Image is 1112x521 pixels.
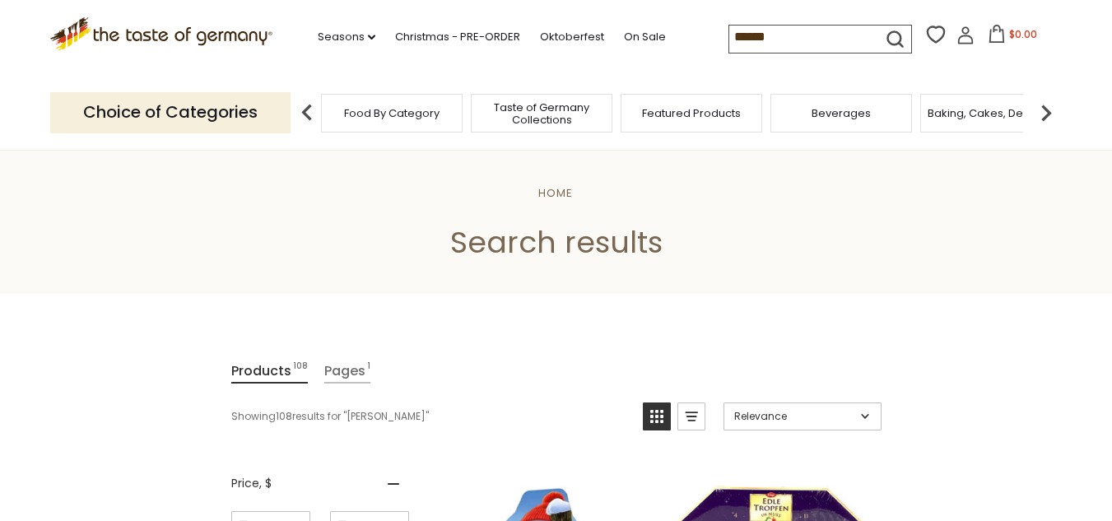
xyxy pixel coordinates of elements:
a: View Pages Tab [324,360,370,384]
a: Christmas - PRE-ORDER [395,28,520,46]
a: View grid mode [643,402,671,430]
a: On Sale [624,28,666,46]
a: Sort options [723,402,882,430]
a: Oktoberfest [540,28,604,46]
b: 108 [276,409,292,424]
img: previous arrow [291,96,323,129]
a: Food By Category [344,107,440,119]
span: Price [231,475,272,492]
span: Relevance [734,409,855,424]
a: Home [538,185,573,201]
a: Beverages [812,107,871,119]
span: 108 [293,360,308,382]
p: Choice of Categories [50,92,291,133]
span: $0.00 [1009,27,1037,41]
a: View Products Tab [231,360,308,384]
a: Taste of Germany Collections [476,101,607,126]
a: Featured Products [642,107,741,119]
a: Baking, Cakes, Desserts [928,107,1055,119]
h1: Search results [51,224,1061,261]
button: $0.00 [978,25,1048,49]
span: 1 [367,360,370,382]
a: Seasons [318,28,375,46]
span: , $ [259,475,272,491]
div: Showing results for " " [231,402,630,430]
a: View list mode [677,402,705,430]
img: next arrow [1030,96,1063,129]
